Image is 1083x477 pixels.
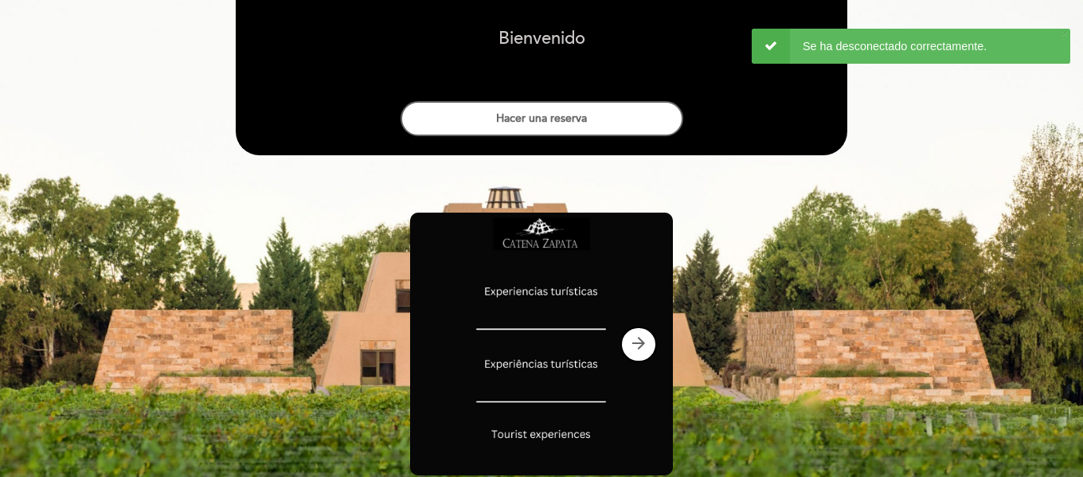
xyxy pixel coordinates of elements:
[752,29,1070,64] div: Se ha desconectado correctamente.
[410,213,673,475] img: banner_1676652695.png
[401,101,683,136] button: Hacer una reserva
[1061,29,1067,39] button: ×
[629,334,648,353] i: arrow_forward
[498,29,585,49] h1: Bienvenido
[620,326,657,362] button: arrow_forward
